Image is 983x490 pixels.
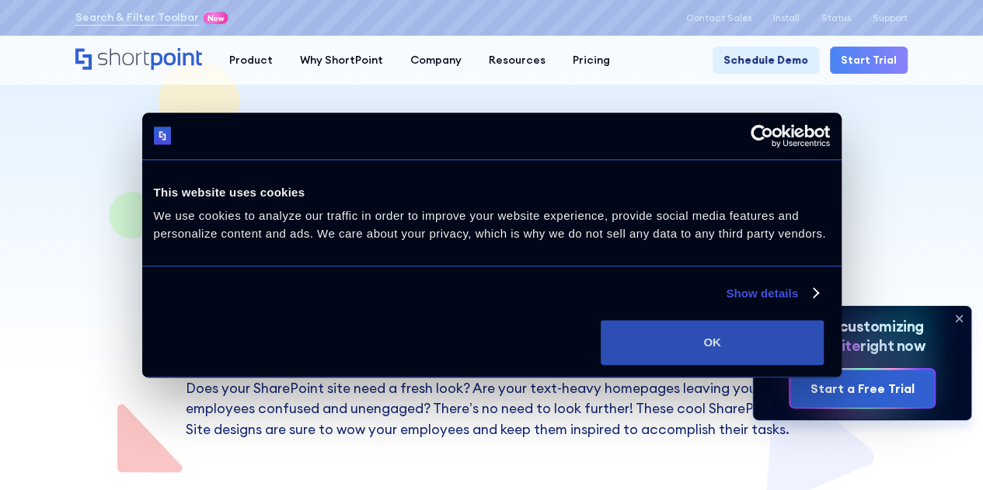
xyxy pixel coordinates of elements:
[601,320,824,365] button: OK
[694,124,830,148] a: Usercentrics Cookiebot - opens in a new window
[830,47,908,74] a: Start Trial
[154,209,826,240] span: We use cookies to analyze our traffic in order to improve your website experience, provide social...
[773,12,800,23] a: Install
[726,284,817,303] a: Show details
[790,370,933,408] a: Start a Free Trial
[489,52,546,68] div: Resources
[396,47,475,74] a: Company
[559,47,623,74] a: Pricing
[410,52,462,68] div: Company
[229,52,273,68] div: Product
[713,47,819,74] a: Schedule Demo
[821,12,851,23] a: Status
[810,379,914,398] div: Start a Free Trial
[475,47,559,74] a: Resources
[75,48,202,71] a: Home
[300,52,383,68] div: Why ShortPoint
[186,378,798,440] p: Does your SharePoint site need a fresh look? Are your text-heavy homepages leaving your employees...
[686,12,751,23] a: Contact Sales
[573,52,610,68] div: Pricing
[703,310,983,490] iframe: Chat Widget
[154,183,830,202] div: This website uses cookies
[154,127,172,145] img: logo
[75,9,199,26] a: Search & Filter Toolbar
[215,47,286,74] a: Product
[286,47,396,74] a: Why ShortPoint
[873,12,908,23] a: Support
